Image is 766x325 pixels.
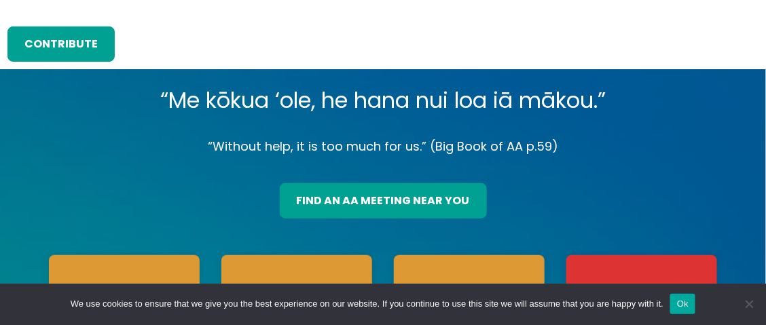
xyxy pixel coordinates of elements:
a: find an aa meeting near you [280,183,487,218]
span: No [742,297,756,311]
p: “Without help, it is too much for us.” (Big Book of AA p.59) [38,136,727,157]
a: Contribute [7,26,115,62]
p: “Me kōkua ‘ole, he hana nui loa iā mākou.” [38,81,727,119]
span: We use cookies to ensure that we give you the best experience on our website. If you continue to ... [71,297,663,311]
button: Ok [670,294,695,314]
